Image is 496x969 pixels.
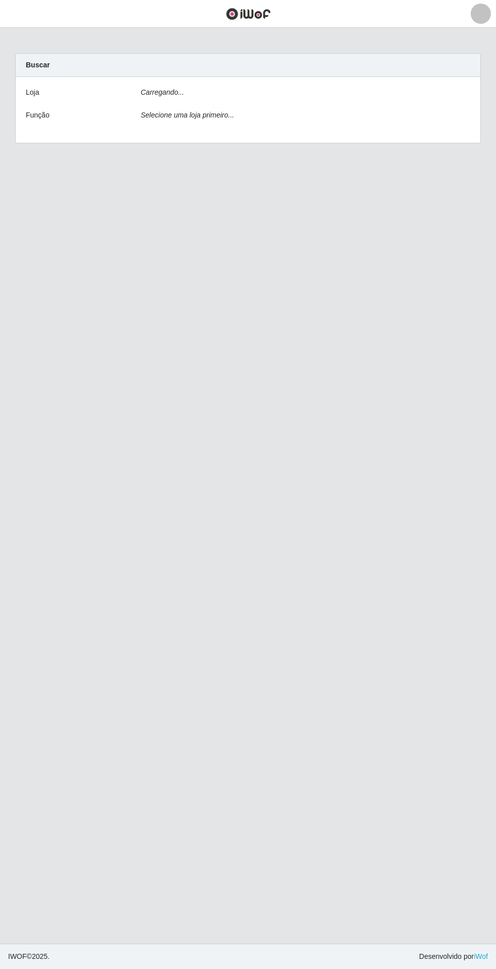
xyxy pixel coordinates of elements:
[474,952,488,960] a: iWof
[141,111,234,119] i: Selecione uma loja primeiro...
[26,61,50,69] strong: Buscar
[419,951,488,962] span: Desenvolvido por
[8,951,50,962] span: © 2025 .
[26,110,50,121] label: Função
[226,8,271,20] img: CoreUI Logo
[26,87,39,98] label: Loja
[8,952,27,960] span: IWOF
[141,88,184,96] i: Carregando...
